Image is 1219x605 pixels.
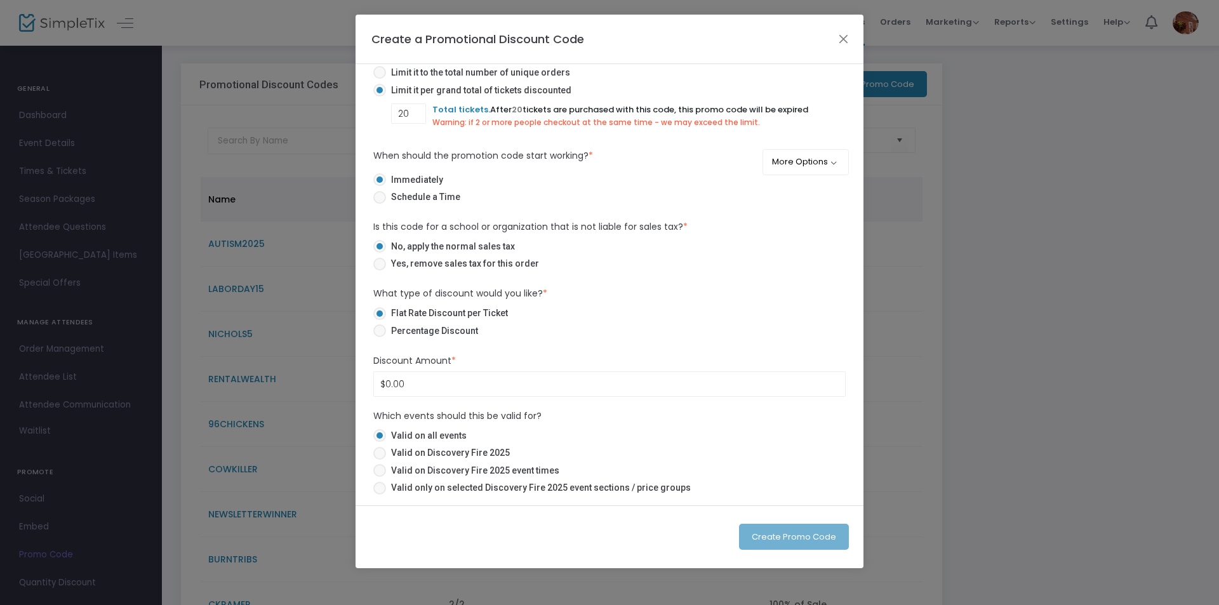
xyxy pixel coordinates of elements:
[386,257,539,270] span: Yes, remove sales tax for this order
[386,66,570,79] span: Limit it to the total number of unique orders
[763,149,849,175] button: More Options
[386,481,691,495] span: Valid only on selected Discovery Fire 2025 event sections / price groups
[386,324,478,338] span: Percentage Discount
[373,409,542,423] label: Which events should this be valid for?
[386,240,515,253] span: No, apply the normal sales tax
[386,307,508,320] span: Flat Rate Discount per Ticket
[373,354,456,368] label: Discount Amount
[386,173,443,187] span: Immediately
[432,103,490,116] span: Total tickets.
[371,30,584,48] h4: Create a Promotional Discount Code
[512,103,523,116] span: 20
[432,103,808,116] span: After tickets are purchased with this code, this promo code will be expired
[373,220,688,233] span: Is this code for a school or organization that is not liable for sales tax?
[386,429,467,442] span: Valid on all events
[373,287,547,300] label: What type of discount would you like?
[432,117,760,128] span: Warning: if 2 or more people checkout at the same time - we may exceed the limit.
[386,190,460,204] span: Schedule a Time
[373,149,593,163] label: When should the promotion code start working?
[386,84,571,97] span: Limit it per grand total of tickets discounted
[836,30,852,47] button: Close
[386,446,510,460] span: Valid on Discovery Fire 2025
[386,464,559,477] span: Valid on Discovery Fire 2025 event times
